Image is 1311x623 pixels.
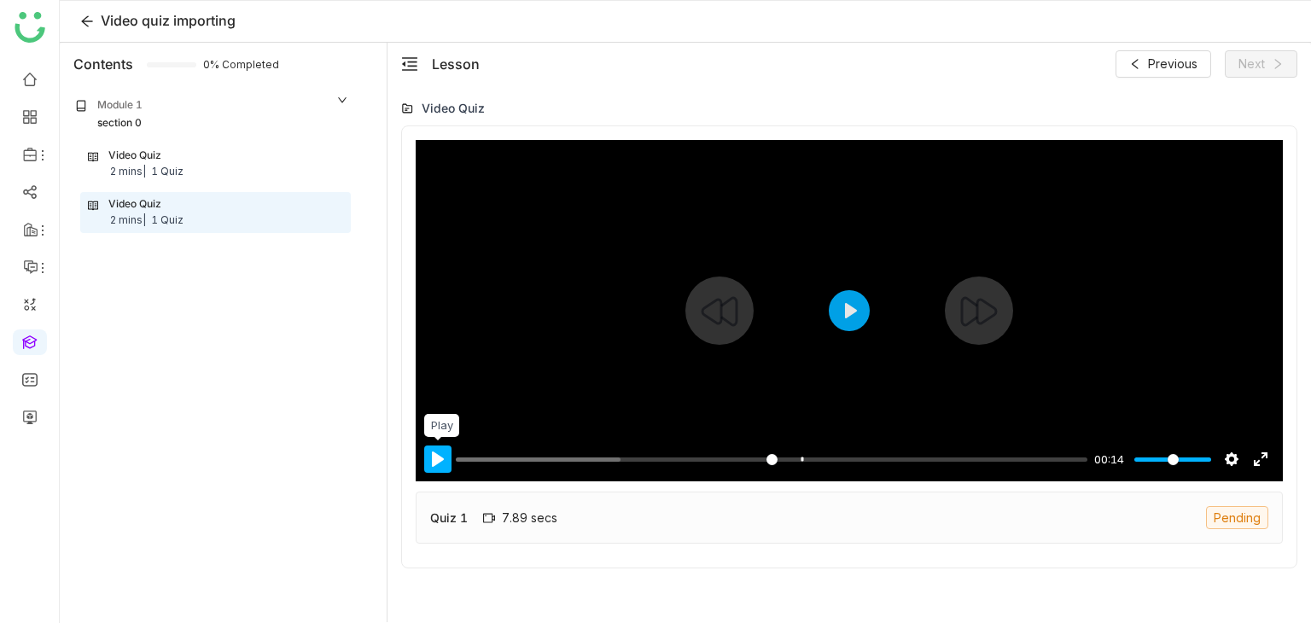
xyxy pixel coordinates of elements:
div: Video Quiz [422,99,485,117]
img: lesson.svg [88,151,98,163]
img: lms-folder.svg [401,102,413,114]
div: Current time [1090,450,1128,469]
div: 7.89 secs [483,510,557,525]
img: lesson.svg [88,200,98,212]
div: Lesson [432,54,480,74]
div: Video Quiz [108,196,161,213]
button: menu-fold [401,55,418,73]
button: Play [424,445,452,473]
div: 2 mins [110,213,146,229]
span: 0% Completed [203,60,224,70]
span: Previous [1148,55,1197,73]
img: logo [15,12,45,43]
button: Previous [1116,50,1211,78]
div: 2 mins [110,164,146,180]
div: Quiz 1 [430,509,468,527]
input: Seek [456,451,1087,468]
div: 1 Quiz [151,164,184,180]
span: | [143,213,146,226]
div: section 0 [97,115,142,131]
input: Volume [1134,451,1211,468]
div: Video Quiz [108,148,161,164]
div: Pending [1206,506,1268,529]
span: | [143,165,146,178]
button: Next [1225,50,1297,78]
div: Module 1section 0 [63,85,361,143]
button: Play [829,290,870,331]
span: Video quiz importing [101,12,236,29]
div: Module 1 [97,97,143,114]
div: Contents [73,54,133,74]
div: 1 Quiz [151,213,184,229]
